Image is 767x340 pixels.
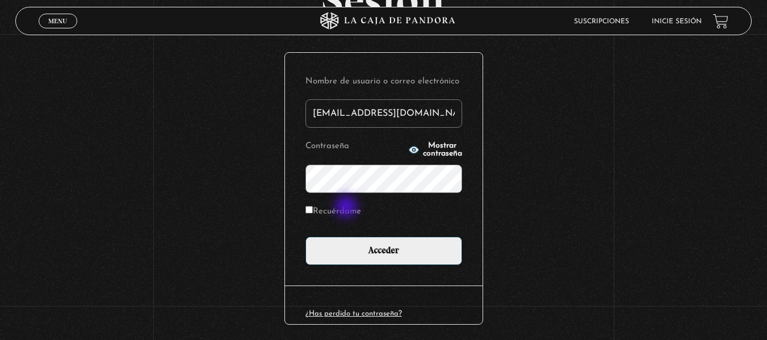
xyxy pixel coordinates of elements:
a: Inicie sesión [652,18,702,25]
label: Recuérdame [305,203,361,221]
input: Acceder [305,237,462,265]
span: Mostrar contraseña [423,142,462,158]
a: Suscripciones [574,18,629,25]
button: Mostrar contraseña [408,142,462,158]
input: Recuérdame [305,206,313,213]
a: View your shopping cart [713,13,728,28]
span: Menu [48,18,67,24]
label: Nombre de usuario o correo electrónico [305,73,462,91]
label: Contraseña [305,138,405,156]
a: ¿Has perdido tu contraseña? [305,310,402,317]
span: Cerrar [44,27,71,35]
